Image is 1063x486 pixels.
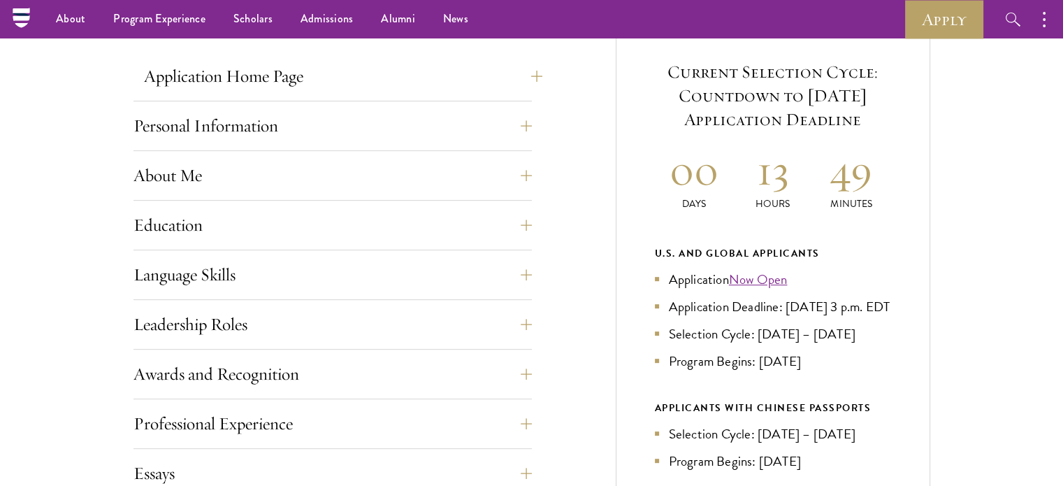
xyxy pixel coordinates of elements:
div: APPLICANTS WITH CHINESE PASSPORTS [655,399,891,417]
button: Education [133,208,532,242]
li: Program Begins: [DATE] [655,351,891,371]
li: Program Begins: [DATE] [655,451,891,471]
h2: 49 [812,144,891,196]
button: Language Skills [133,258,532,292]
p: Days [655,196,734,211]
button: Professional Experience [133,407,532,441]
a: Now Open [729,269,788,290]
li: Application Deadline: [DATE] 3 p.m. EDT [655,296,891,317]
li: Selection Cycle: [DATE] – [DATE] [655,324,891,344]
p: Minutes [812,196,891,211]
button: Personal Information [133,109,532,143]
h2: 00 [655,144,734,196]
div: U.S. and Global Applicants [655,245,891,262]
button: Leadership Roles [133,308,532,341]
li: Selection Cycle: [DATE] – [DATE] [655,424,891,444]
li: Application [655,269,891,290]
button: About Me [133,159,532,192]
p: Hours [733,196,812,211]
h2: 13 [733,144,812,196]
button: Awards and Recognition [133,357,532,391]
h5: Current Selection Cycle: Countdown to [DATE] Application Deadline [655,60,891,131]
button: Application Home Page [144,59,542,93]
